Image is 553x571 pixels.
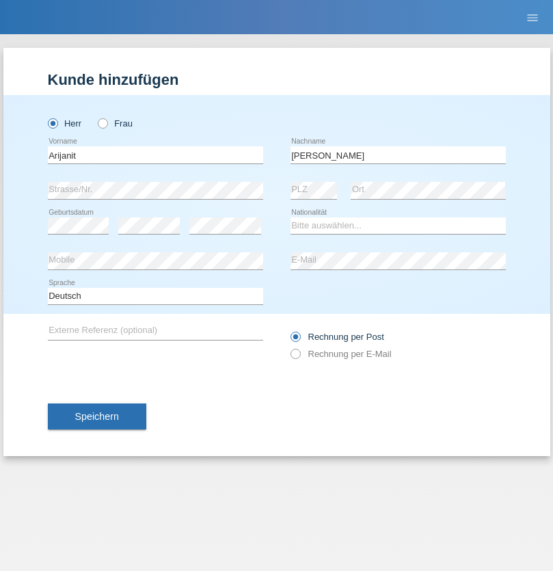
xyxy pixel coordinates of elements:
a: menu [519,13,546,21]
span: Speichern [75,411,119,422]
label: Rechnung per E-Mail [291,349,392,359]
button: Speichern [48,403,146,429]
label: Herr [48,118,82,129]
label: Frau [98,118,133,129]
input: Rechnung per E-Mail [291,349,299,366]
input: Herr [48,118,57,127]
h1: Kunde hinzufügen [48,71,506,88]
i: menu [526,11,539,25]
input: Frau [98,118,107,127]
input: Rechnung per Post [291,332,299,349]
label: Rechnung per Post [291,332,384,342]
